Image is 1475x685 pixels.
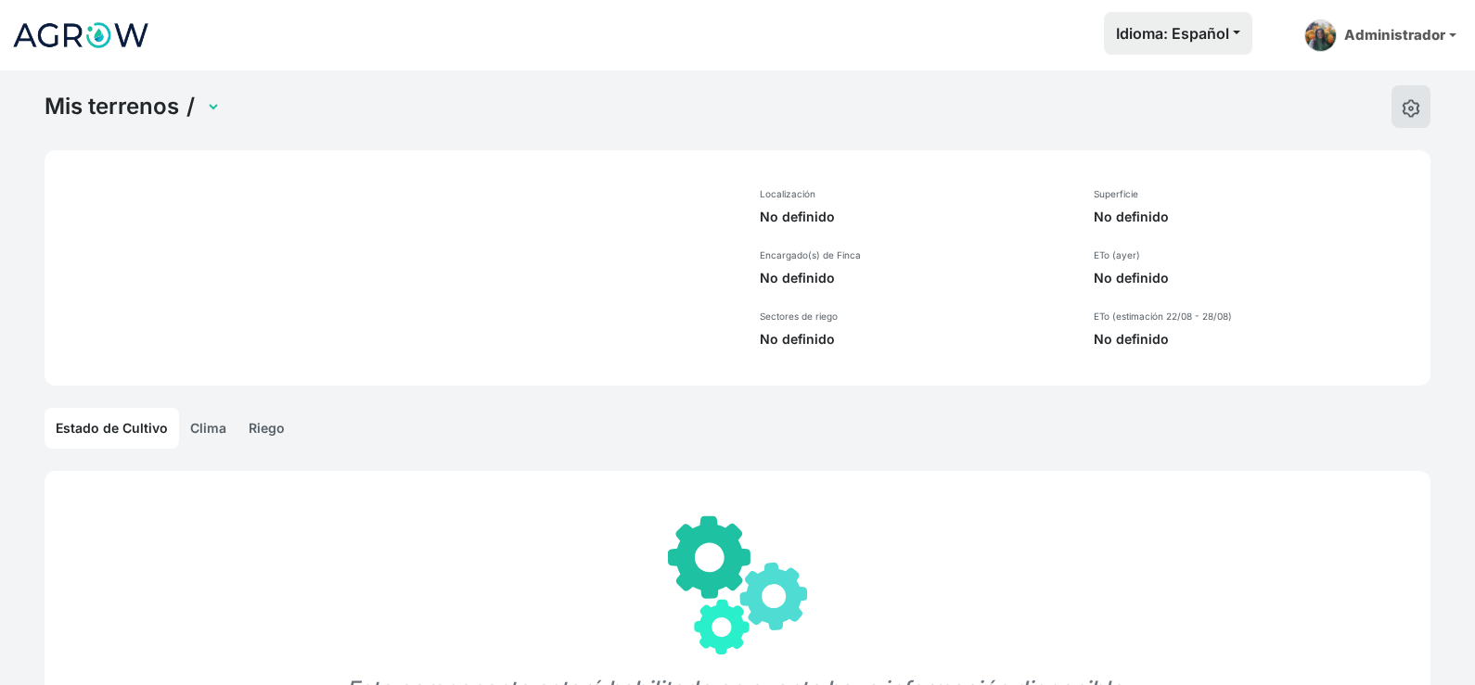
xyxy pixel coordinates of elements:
[1104,12,1252,55] button: Idioma: Español
[760,248,1071,261] p: Encargado(s) de Finca
[668,515,807,654] img: gears.svg
[1094,330,1417,349] p: No definido
[1094,208,1417,226] p: No definido
[1297,12,1464,59] a: Administrador
[11,12,150,58] img: Logo
[179,408,237,449] a: Clima
[1094,269,1417,287] p: No definido
[760,208,1071,226] p: No definido
[1094,187,1417,200] p: Superficie
[45,93,179,121] a: Mis terrenos
[760,310,1071,323] p: Sectores de riego
[45,408,179,449] a: Estado de Cultivo
[760,330,1071,349] p: No definido
[760,187,1071,200] p: Localización
[1304,19,1337,52] img: admin-picture
[1094,310,1417,323] p: ETo (estimación 22/08 - 28/08)
[186,93,195,121] span: /
[237,408,296,449] a: Riego
[1402,99,1420,118] img: edit
[202,93,221,121] select: Land Selector
[1094,248,1417,261] p: ETo (ayer)
[760,269,1071,287] p: No definido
